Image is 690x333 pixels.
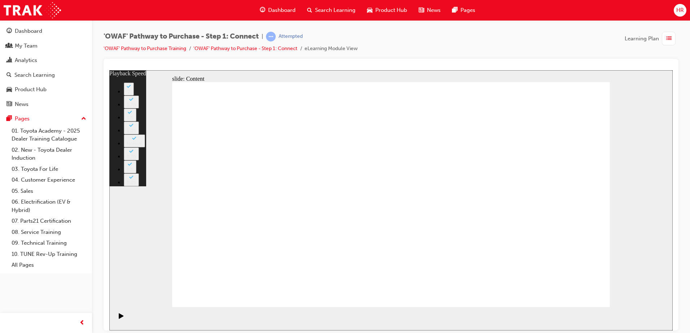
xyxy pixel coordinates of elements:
a: Dashboard [3,25,89,38]
a: 03. Toyota For Life [9,164,89,175]
div: Pages [15,115,30,123]
div: Analytics [15,56,37,65]
a: News [3,98,89,111]
a: Product Hub [3,83,89,96]
span: car-icon [6,86,12,93]
a: Analytics [3,54,89,67]
span: chart-icon [6,57,12,64]
a: Search Learning [3,68,89,82]
button: Play (Ctrl+Alt+P) [4,243,16,255]
span: news-icon [419,6,424,15]
span: search-icon [307,6,312,15]
span: pages-icon [452,6,458,15]
span: Search Learning [315,6,355,14]
a: search-iconSearch Learning [301,3,361,18]
span: HR [676,6,684,14]
span: search-icon [6,72,12,79]
li: eLearning Module View [305,45,358,53]
span: news-icon [6,101,12,108]
a: pages-iconPages [446,3,481,18]
button: Pages [3,112,89,125]
span: Dashboard [268,6,296,14]
a: 01. Toyota Academy - 2025 Dealer Training Catalogue [9,125,89,145]
span: car-icon [367,6,372,15]
button: Learning Plan [625,32,678,45]
span: prev-icon [79,319,85,328]
a: 10. TUNE Rev-Up Training [9,249,89,260]
span: | [262,32,263,41]
div: Search Learning [14,71,55,79]
a: 09. Technical Training [9,237,89,249]
div: Dashboard [15,27,42,35]
div: Product Hub [15,85,47,94]
span: guage-icon [260,6,265,15]
a: 02. New - Toyota Dealer Induction [9,145,89,164]
div: playback controls [4,237,16,260]
a: 06. Electrification (EV & Hybrid) [9,196,89,216]
a: 08. Service Training [9,227,89,238]
span: Learning Plan [625,35,659,43]
a: guage-iconDashboard [254,3,301,18]
span: list-icon [666,34,672,43]
div: Attempted [279,33,303,40]
div: News [15,100,29,108]
span: Pages [460,6,475,14]
span: up-icon [81,114,86,124]
a: car-iconProduct Hub [361,3,413,18]
a: 07. Parts21 Certification [9,216,89,227]
div: My Team [15,42,38,50]
a: 'OWAF' Pathway to Purchase Training [104,45,186,52]
span: guage-icon [6,28,12,35]
button: DashboardMy TeamAnalyticsSearch LearningProduct HubNews [3,23,89,112]
a: All Pages [9,259,89,271]
a: My Team [3,39,89,53]
a: 05. Sales [9,186,89,197]
a: 'OWAF' Pathway to Purchase - Step 1: Connect [193,45,297,52]
span: learningRecordVerb_ATTEMPT-icon [266,32,276,41]
span: Product Hub [375,6,407,14]
span: pages-icon [6,116,12,122]
span: 'OWAF' Pathway to Purchase - Step 1: Connect [104,32,259,41]
img: Trak [4,2,61,18]
button: HR [674,4,686,17]
a: news-iconNews [413,3,446,18]
span: News [427,6,441,14]
a: 04. Customer Experience [9,174,89,186]
span: people-icon [6,43,12,49]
